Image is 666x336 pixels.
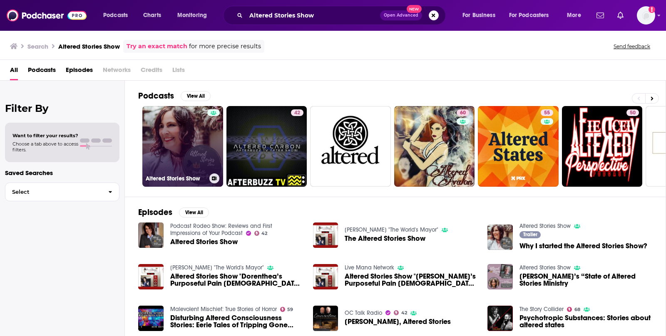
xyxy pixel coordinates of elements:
[345,318,451,325] span: [PERSON_NAME], Altered Stories
[462,10,495,21] span: For Business
[562,106,643,187] a: 50
[170,273,303,287] span: Altered Stories Show "Dorenthea’s Purposeful Pain [DEMOGRAPHIC_DATA] Story"
[593,8,607,22] a: Show notifications dropdown
[519,242,647,250] a: Why I started the Altered Stories Show?
[179,208,209,217] button: View All
[345,273,477,287] a: Altered Stories Show "Dorenthea’s Purposeful Pain God Story" w/ Mischelle Saunders-Gottsch
[487,225,513,250] img: Why I started the Altered Stories Show?
[142,106,223,187] a: Altered Stories Show
[170,222,272,237] a: Podcast Rodeo Show: Reviews and First Impressions of Your Podcast
[519,273,652,287] span: [PERSON_NAME]’s “State of Altered Stories Ministry
[509,10,549,21] span: For Podcasters
[170,273,303,287] a: Altered Stories Show "Dorenthea’s Purposeful Pain God Story"
[519,306,564,313] a: The Story Collider
[10,63,18,80] a: All
[460,109,466,117] span: 60
[12,133,78,138] span: Want to filter your results?
[254,231,268,236] a: 42
[261,232,267,235] span: 42
[5,169,119,177] p: Saved Searches
[394,310,407,315] a: 42
[401,311,407,315] span: 42
[138,91,211,101] a: PodcastsView All
[181,91,211,101] button: View All
[103,63,131,80] span: Networks
[567,307,580,312] a: 68
[544,109,550,117] span: 55
[313,264,338,289] img: Altered Stories Show "Dorenthea’s Purposeful Pain God Story" w/ Mischelle Saunders-Gottsch
[170,314,303,329] a: Disturbing Altered Consciousness Stories: Eerie Tales of Tripping Gone Wrong
[313,222,338,248] img: The Altered Stories Show
[170,264,264,271] a: Joshua T Berglan "The World's Mayor"
[143,10,161,21] span: Charts
[345,318,451,325] a: Mischelle Saunders-Gottsch, Altered Stories
[66,63,93,80] a: Episodes
[649,6,655,13] svg: Add a profile image
[394,106,475,187] a: 60
[138,306,164,331] img: Disturbing Altered Consciousness Stories: Eerie Tales of Tripping Gone Wrong
[97,9,139,22] button: open menu
[171,9,218,22] button: open menu
[637,6,655,25] button: Show profile menu
[138,264,164,289] img: Altered Stories Show "Dorenthea’s Purposeful Pain God Story"
[146,175,206,182] h3: Altered Stories Show
[138,9,166,22] a: Charts
[103,10,128,21] span: Podcasts
[345,309,382,316] a: OC Talk Radio
[345,273,477,287] span: Altered Stories Show "[PERSON_NAME]’s Purposeful Pain [DEMOGRAPHIC_DATA] Story" w/ [PERSON_NAME]
[567,10,581,21] span: More
[611,43,653,50] button: Send feedback
[478,106,559,187] a: 55
[345,235,425,242] a: The Altered Stories Show
[345,226,438,233] a: Joshua T Berglan "The World's Mayor"
[170,238,238,245] a: Altered Stories Show
[345,264,394,271] a: Live Mana Network
[407,5,422,13] span: New
[177,10,207,21] span: Monitoring
[637,6,655,25] img: User Profile
[127,42,187,51] a: Try an exact match
[313,306,338,331] a: Mischelle Saunders-Gottsch, Altered Stories
[637,6,655,25] span: Logged in as antonettefrontgate
[294,109,300,117] span: 42
[138,222,164,248] a: Altered Stories Show
[504,9,561,22] button: open menu
[7,7,87,23] img: Podchaser - Follow, Share and Rate Podcasts
[138,207,209,217] a: EpisodesView All
[457,9,506,22] button: open menu
[384,13,418,17] span: Open Advanced
[170,306,277,313] a: Malevolent Mischief: True Stories of Horror
[12,141,78,153] span: Choose a tab above to access filters.
[614,8,627,22] a: Show notifications dropdown
[626,109,639,116] a: 50
[487,306,513,331] img: Psychotropic Substances: Stories about altered states
[246,9,380,22] input: Search podcasts, credits, & more...
[561,9,591,22] button: open menu
[27,42,48,50] h3: Search
[226,106,307,187] a: 42
[28,63,56,80] a: Podcasts
[280,307,293,312] a: 59
[630,109,636,117] span: 50
[189,42,261,51] span: for more precise results
[380,10,422,20] button: Open AdvancedNew
[287,308,293,311] span: 59
[58,42,120,50] h3: Altered Stories Show
[519,264,571,271] a: Altered Stories Show
[141,63,162,80] span: Credits
[519,314,652,329] a: Psychotropic Substances: Stories about altered states
[457,109,469,116] a: 60
[291,109,303,116] a: 42
[172,63,185,80] span: Lists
